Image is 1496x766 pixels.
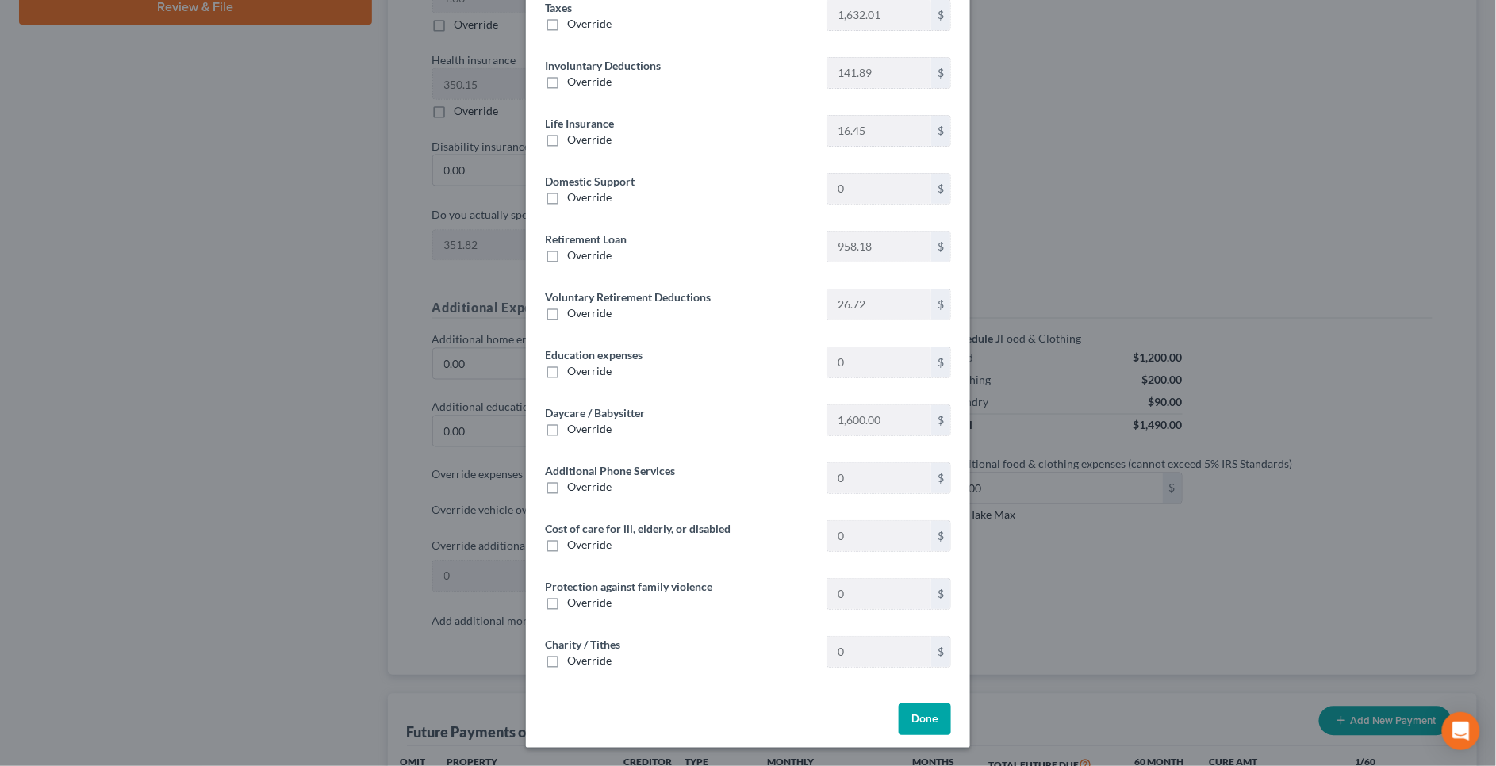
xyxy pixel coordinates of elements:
[931,58,950,88] div: $
[931,232,950,262] div: $
[827,637,931,667] input: 0.00
[567,596,612,609] span: Override
[827,405,931,435] input: 0.00
[545,115,614,132] label: Life Insurance
[931,116,950,146] div: $
[931,405,950,435] div: $
[1442,712,1480,750] div: Open Intercom Messenger
[545,404,645,421] label: Daycare / Babysitter
[545,289,711,305] label: Voluntary Retirement Deductions
[827,521,931,551] input: 0.00
[545,347,643,363] label: Education expenses
[931,174,950,204] div: $
[931,637,950,667] div: $
[567,364,612,377] span: Override
[827,347,931,377] input: 0.00
[827,463,931,493] input: 0.00
[545,231,627,247] label: Retirement Loan
[567,190,612,204] span: Override
[827,58,931,88] input: 0.00
[931,289,950,320] div: $
[899,703,951,735] button: Done
[827,174,931,204] input: 0.00
[567,306,612,320] span: Override
[567,422,612,435] span: Override
[567,132,612,146] span: Override
[545,520,731,537] label: Cost of care for ill, elderly, or disabled
[545,57,661,74] label: Involuntary Deductions
[567,17,612,30] span: Override
[567,480,612,493] span: Override
[567,75,612,88] span: Override
[931,521,950,551] div: $
[567,538,612,551] span: Override
[545,173,635,190] label: Domestic Support
[827,116,931,146] input: 0.00
[567,653,612,667] span: Override
[931,347,950,377] div: $
[545,578,712,595] label: Protection against family violence
[827,579,931,609] input: 0.00
[545,462,675,479] label: Additional Phone Services
[931,463,950,493] div: $
[545,636,620,653] label: Charity / Tithes
[567,248,612,262] span: Override
[827,232,931,262] input: 0.00
[931,579,950,609] div: $
[827,289,931,320] input: 0.00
